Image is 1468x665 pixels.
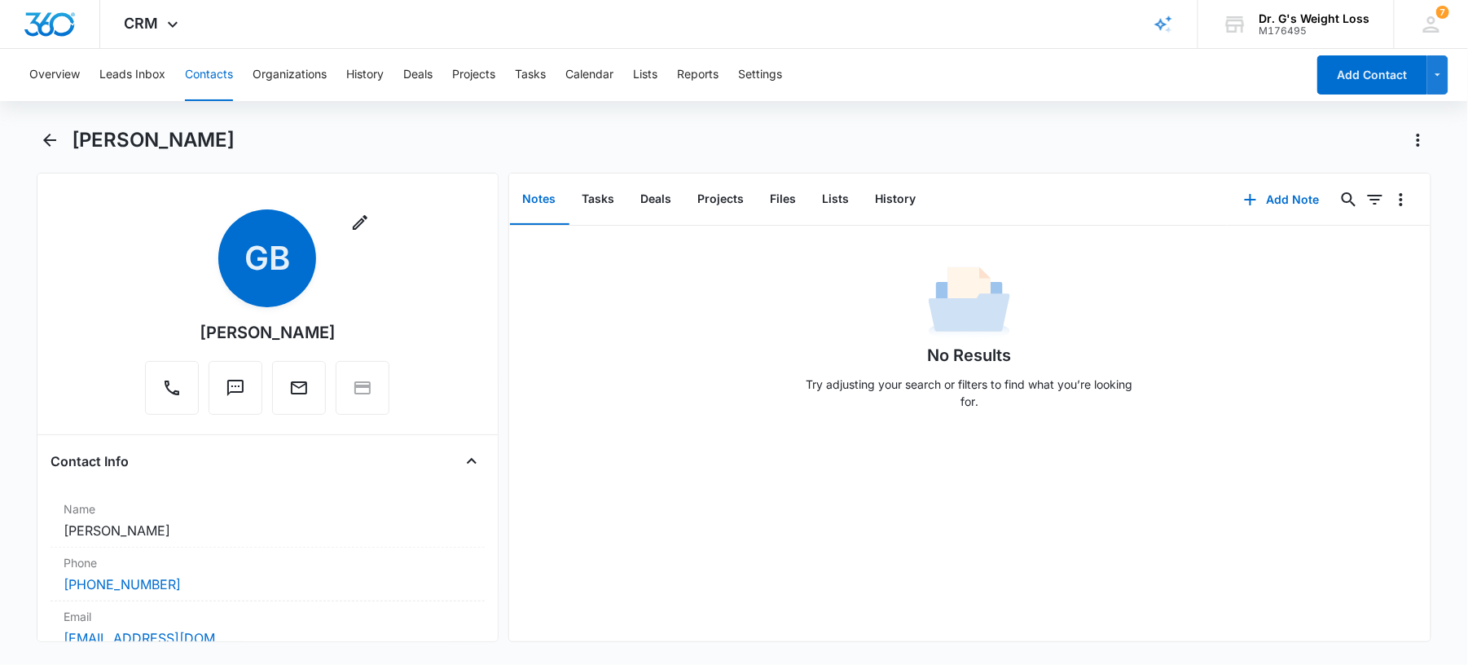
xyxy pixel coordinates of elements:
[185,49,233,101] button: Contacts
[253,49,327,101] button: Organizations
[64,608,472,625] label: Email
[1388,187,1414,213] button: Overflow Menu
[1259,12,1370,25] div: account name
[452,49,495,101] button: Projects
[1317,55,1427,95] button: Add Contact
[1436,6,1449,19] div: notifications count
[677,49,719,101] button: Reports
[51,548,485,601] div: Phone[PHONE_NUMBER]
[403,49,433,101] button: Deals
[51,451,129,471] h4: Contact Info
[125,15,159,32] span: CRM
[569,174,628,225] button: Tasks
[810,174,863,225] button: Lists
[633,49,657,101] button: Lists
[218,209,316,307] span: GB
[200,320,336,345] div: [PERSON_NAME]
[51,494,485,548] div: Name[PERSON_NAME]
[1405,127,1431,153] button: Actions
[346,49,384,101] button: History
[64,554,472,571] label: Phone
[145,361,199,415] button: Call
[1228,180,1336,219] button: Add Note
[272,386,326,400] a: Email
[99,49,165,101] button: Leads Inbox
[64,628,226,648] a: [EMAIL_ADDRESS][DOMAIN_NAME]
[209,361,262,415] button: Text
[459,448,485,474] button: Close
[685,174,758,225] button: Projects
[272,361,326,415] button: Email
[758,174,810,225] button: Files
[798,376,1141,410] p: Try adjusting your search or filters to find what you’re looking for.
[64,500,472,517] label: Name
[863,174,930,225] button: History
[628,174,685,225] button: Deals
[928,343,1012,368] h1: No Results
[72,128,235,152] h1: [PERSON_NAME]
[1259,25,1370,37] div: account id
[1362,187,1388,213] button: Filters
[64,575,181,594] a: [PHONE_NUMBER]
[565,49,613,101] button: Calendar
[145,386,199,400] a: Call
[1336,187,1362,213] button: Search...
[738,49,782,101] button: Settings
[64,521,472,540] dd: [PERSON_NAME]
[29,49,80,101] button: Overview
[510,174,569,225] button: Notes
[929,262,1010,343] img: No Data
[1436,6,1449,19] span: 7
[209,386,262,400] a: Text
[37,127,62,153] button: Back
[515,49,546,101] button: Tasks
[51,601,485,655] div: Email[EMAIL_ADDRESS][DOMAIN_NAME]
